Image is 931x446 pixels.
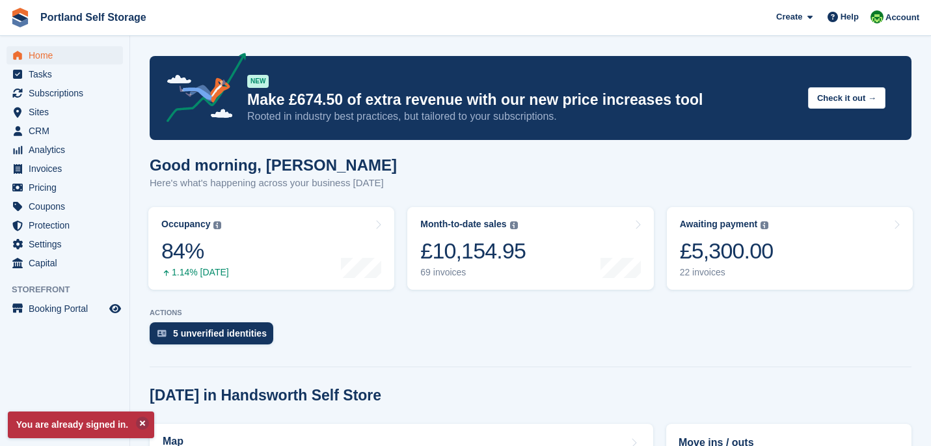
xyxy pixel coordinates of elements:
a: menu [7,122,123,140]
span: Subscriptions [29,84,107,102]
h2: [DATE] in Handsworth Self Store [150,387,381,404]
a: 5 unverified identities [150,322,280,351]
a: Occupancy 84% 1.14% [DATE] [148,207,394,290]
span: Booking Portal [29,300,107,318]
a: menu [7,235,123,253]
span: Sites [29,103,107,121]
div: Awaiting payment [680,219,758,230]
p: ACTIONS [150,309,911,317]
span: Settings [29,235,107,253]
img: stora-icon-8386f47178a22dfd0bd8f6a31ec36ba5ce8667c1dd55bd0f319d3a0aa187defe.svg [10,8,30,27]
div: £5,300.00 [680,238,774,264]
div: 84% [161,238,229,264]
span: CRM [29,122,107,140]
div: £10,154.95 [420,238,526,264]
img: icon-info-grey-7440780725fd019a000dd9b08b2336e03edf1995a4989e88bcd33f0948082b44.svg [761,221,768,229]
a: menu [7,65,123,83]
a: Awaiting payment £5,300.00 22 invoices [667,207,913,290]
a: Month-to-date sales £10,154.95 69 invoices [407,207,653,290]
span: Tasks [29,65,107,83]
span: Help [841,10,859,23]
a: menu [7,178,123,197]
span: Account [885,11,919,24]
a: menu [7,197,123,216]
p: Make £674.50 of extra revenue with our new price increases tool [247,91,798,109]
div: 5 unverified identities [173,328,267,339]
p: You are already signed in. [8,411,154,438]
a: menu [7,141,123,159]
span: Storefront [12,283,129,296]
img: icon-info-grey-7440780725fd019a000dd9b08b2336e03edf1995a4989e88bcd33f0948082b44.svg [213,221,221,229]
h1: Good morning, [PERSON_NAME] [150,156,397,174]
span: Protection [29,216,107,234]
span: Home [29,46,107,64]
a: Portland Self Storage [35,7,152,28]
p: Here's what's happening across your business [DATE] [150,176,397,191]
a: menu [7,160,123,178]
span: Capital [29,254,107,272]
span: Create [776,10,802,23]
span: Pricing [29,178,107,197]
div: Occupancy [161,219,210,230]
div: 69 invoices [420,267,526,278]
img: verify_identity-adf6edd0f0f0b5bbfe63781bf79b02c33cf7c696d77639b501bdc392416b5a36.svg [157,329,167,337]
a: menu [7,84,123,102]
a: menu [7,254,123,272]
a: menu [7,300,123,318]
img: icon-info-grey-7440780725fd019a000dd9b08b2336e03edf1995a4989e88bcd33f0948082b44.svg [510,221,518,229]
a: menu [7,103,123,121]
span: Analytics [29,141,107,159]
a: menu [7,46,123,64]
a: Preview store [107,301,123,316]
div: NEW [247,75,269,88]
div: 22 invoices [680,267,774,278]
img: price-adjustments-announcement-icon-8257ccfd72463d97f412b2fc003d46551f7dbcb40ab6d574587a9cd5c0d94... [155,53,247,127]
div: 1.14% [DATE] [161,267,229,278]
a: menu [7,216,123,234]
img: Ryan Stevens [870,10,884,23]
div: Month-to-date sales [420,219,506,230]
button: Check it out → [808,87,885,109]
p: Rooted in industry best practices, but tailored to your subscriptions. [247,109,798,124]
span: Invoices [29,160,107,178]
span: Coupons [29,197,107,216]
